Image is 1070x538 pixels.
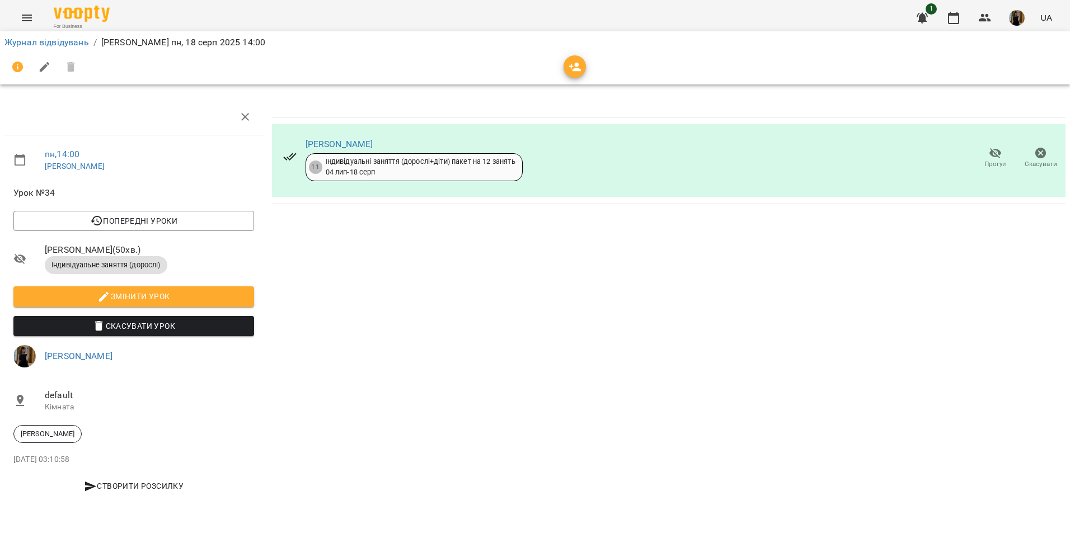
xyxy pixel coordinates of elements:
[13,476,254,496] button: Створити розсилку
[22,290,245,303] span: Змінити урок
[45,402,254,413] p: Кімната
[22,319,245,333] span: Скасувати Урок
[22,214,245,228] span: Попередні уроки
[13,454,254,465] p: [DATE] 03:10:58
[1018,143,1063,174] button: Скасувати
[13,316,254,336] button: Скасувати Урок
[13,4,40,31] button: Menu
[926,3,937,15] span: 1
[45,149,79,159] a: пн , 14:00
[13,211,254,231] button: Попередні уроки
[326,157,515,177] div: Індивідуальні заняття (дорослі+діти) пакет на 12 занять 04 лип - 18 серп
[93,36,97,49] li: /
[13,286,254,306] button: Змінити урок
[4,37,89,48] a: Журнал відвідувань
[54,6,110,22] img: Voopty Logo
[4,36,1066,49] nav: breadcrumb
[18,479,250,493] span: Створити розсилку
[13,186,254,200] span: Урок №34
[1040,12,1052,23] span: UA
[309,161,322,174] div: 11
[45,389,254,402] span: default
[101,36,265,49] p: [PERSON_NAME] пн, 18 серп 2025 14:00
[984,159,1007,169] span: Прогул
[13,345,36,367] img: 283d04c281e4d03bc9b10f0e1c453e6b.jpg
[1036,7,1057,28] button: UA
[1009,10,1025,26] img: 283d04c281e4d03bc9b10f0e1c453e6b.jpg
[973,143,1018,174] button: Прогул
[45,243,254,257] span: [PERSON_NAME] ( 50 хв. )
[13,425,82,443] div: [PERSON_NAME]
[45,162,105,171] a: [PERSON_NAME]
[1025,159,1057,169] span: Скасувати
[306,139,373,149] a: [PERSON_NAME]
[14,429,81,439] span: [PERSON_NAME]
[45,351,112,361] a: [PERSON_NAME]
[54,23,110,30] span: For Business
[45,260,167,270] span: Індивідуальне заняття (дорослі)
